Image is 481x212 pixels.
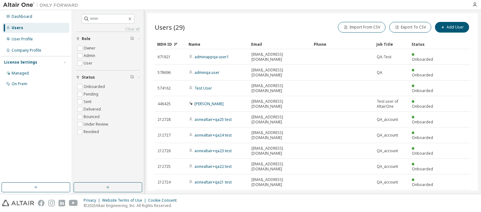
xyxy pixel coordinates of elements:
div: Phone [314,39,371,49]
a: Clear all [76,27,140,32]
img: altair_logo.svg [2,200,34,206]
span: Onboarded [412,119,433,125]
span: Onboarded [412,57,433,62]
span: Onboarded [412,166,433,172]
img: instagram.svg [48,200,55,206]
button: Import From CSV [338,22,385,33]
span: 671821 [158,54,171,59]
img: Altair One [3,2,81,8]
span: QA_account [377,133,398,138]
div: MDH ID [157,39,184,49]
label: Bounced [84,113,101,121]
span: QA [377,70,382,75]
span: Test user of AltairOne [377,99,406,109]
div: Email [251,39,309,49]
p: © 2025 Altair Engineering, Inc. All Rights Reserved. [84,203,180,208]
span: 212727 [158,133,171,138]
label: Sent [84,98,93,106]
span: 574162 [158,86,171,91]
div: Privacy [84,198,102,203]
span: 212728 [158,117,171,122]
span: [EMAIL_ADDRESS][DOMAIN_NAME] [251,68,308,78]
span: [EMAIL_ADDRESS][DOMAIN_NAME] [251,83,308,93]
div: License Settings [4,60,37,65]
img: facebook.svg [38,200,44,206]
a: aonealtair+qa24 test [194,132,232,138]
div: Managed [12,71,29,76]
div: Status [411,39,438,49]
label: User [84,59,94,67]
span: 212726 [158,148,171,153]
span: [EMAIL_ADDRESS][DOMAIN_NAME] [251,177,308,187]
label: Onboarded [84,83,106,90]
span: Onboarded [412,88,433,93]
label: Owner [84,44,97,52]
span: QA-Test [377,54,391,59]
a: aonealtair+qa21 test [194,179,232,185]
div: Website Terms of Use [102,198,148,203]
button: Role [76,32,140,46]
label: Pending [84,90,100,98]
div: Company Profile [12,48,41,53]
a: Test User [194,85,212,91]
img: youtube.svg [69,200,78,206]
span: Role [82,36,91,41]
div: Cookie Consent [148,198,180,203]
label: Delivered [84,106,102,113]
span: [EMAIL_ADDRESS][DOMAIN_NAME] [251,162,308,172]
a: adminappqa user1 [194,54,229,59]
a: aonealtair+qa22 test [194,164,232,169]
button: Add User [435,22,469,33]
label: Revoked [84,128,100,136]
span: [EMAIL_ADDRESS][DOMAIN_NAME] [251,146,308,156]
span: Clear filter [130,75,134,80]
span: Onboarded [412,104,433,109]
span: [EMAIL_ADDRESS][DOMAIN_NAME] [251,99,308,109]
span: Onboarded [412,72,433,78]
span: [EMAIL_ADDRESS][DOMAIN_NAME] [251,115,308,125]
div: User Profile [12,37,33,42]
label: Under Review [84,121,109,128]
div: Users [12,25,23,30]
label: Admin [84,52,96,59]
a: [PERSON_NAME] [194,101,224,106]
button: Export To CSV [389,22,431,33]
span: 212724 [158,180,171,185]
span: QA_account [377,164,398,169]
span: [EMAIL_ADDRESS][DOMAIN_NAME] [251,52,308,62]
span: Users (29) [155,23,185,32]
span: Onboarded [412,135,433,140]
a: aonealtair+qa23 test [194,148,232,153]
span: 212725 [158,164,171,169]
span: QA_account [377,180,398,185]
div: Dashboard [12,14,32,19]
span: [EMAIL_ADDRESS][DOMAIN_NAME] [251,130,308,140]
a: aonealtair+qa25 test [194,117,232,122]
span: 446425 [158,101,171,106]
a: adminqa user [194,70,220,75]
img: linkedin.svg [59,200,65,206]
span: Onboarded [412,182,433,187]
span: QA_account [377,117,398,122]
span: Clear filter [130,36,134,41]
button: Status [76,70,140,84]
span: QA_account [377,148,398,153]
div: Name [189,39,246,49]
span: 578696 [158,70,171,75]
div: Job Title [376,39,406,49]
div: On Prem [12,81,27,86]
span: Status [82,75,95,80]
span: Onboarded [412,151,433,156]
